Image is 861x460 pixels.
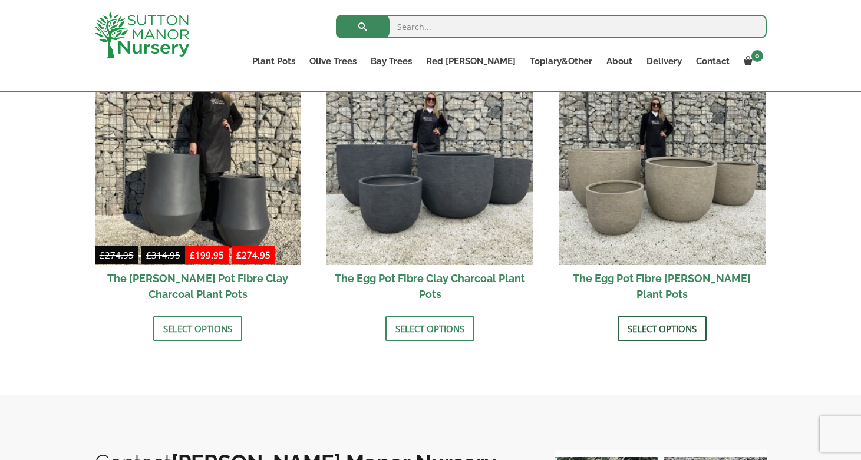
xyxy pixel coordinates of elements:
[302,53,364,70] a: Olive Trees
[559,58,766,265] img: The Egg Pot Fibre Clay Champagne Plant Pots
[95,58,302,307] a: Sale! £274.95-£314.95 £199.95-£274.95 The [PERSON_NAME] Pot Fibre Clay Charcoal Plant Pots
[236,249,270,261] bdi: 274.95
[336,15,767,38] input: Search...
[236,249,242,261] span: £
[100,249,134,261] bdi: 274.95
[185,248,275,265] ins: -
[737,53,767,70] a: 0
[326,58,533,265] img: The Egg Pot Fibre Clay Charcoal Plant Pots
[559,265,766,307] h2: The Egg Pot Fibre [PERSON_NAME] Plant Pots
[385,316,474,341] a: Select options for “The Egg Pot Fibre Clay Charcoal Plant Pots”
[559,58,766,307] a: Sale! The Egg Pot Fibre [PERSON_NAME] Plant Pots
[326,265,533,307] h2: The Egg Pot Fibre Clay Charcoal Plant Pots
[245,53,302,70] a: Plant Pots
[618,316,707,341] a: Select options for “The Egg Pot Fibre Clay Champagne Plant Pots”
[95,58,302,265] img: The Bien Hoa Pot Fibre Clay Charcoal Plant Pots
[153,316,242,341] a: Select options for “The Bien Hoa Pot Fibre Clay Charcoal Plant Pots”
[95,265,302,307] h2: The [PERSON_NAME] Pot Fibre Clay Charcoal Plant Pots
[190,249,224,261] bdi: 199.95
[95,12,189,58] img: logo
[751,50,763,62] span: 0
[599,53,639,70] a: About
[523,53,599,70] a: Topiary&Other
[100,249,105,261] span: £
[95,248,185,265] del: -
[326,58,533,307] a: Sale! The Egg Pot Fibre Clay Charcoal Plant Pots
[364,53,419,70] a: Bay Trees
[146,249,180,261] bdi: 314.95
[190,249,195,261] span: £
[639,53,689,70] a: Delivery
[689,53,737,70] a: Contact
[419,53,523,70] a: Red [PERSON_NAME]
[146,249,151,261] span: £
